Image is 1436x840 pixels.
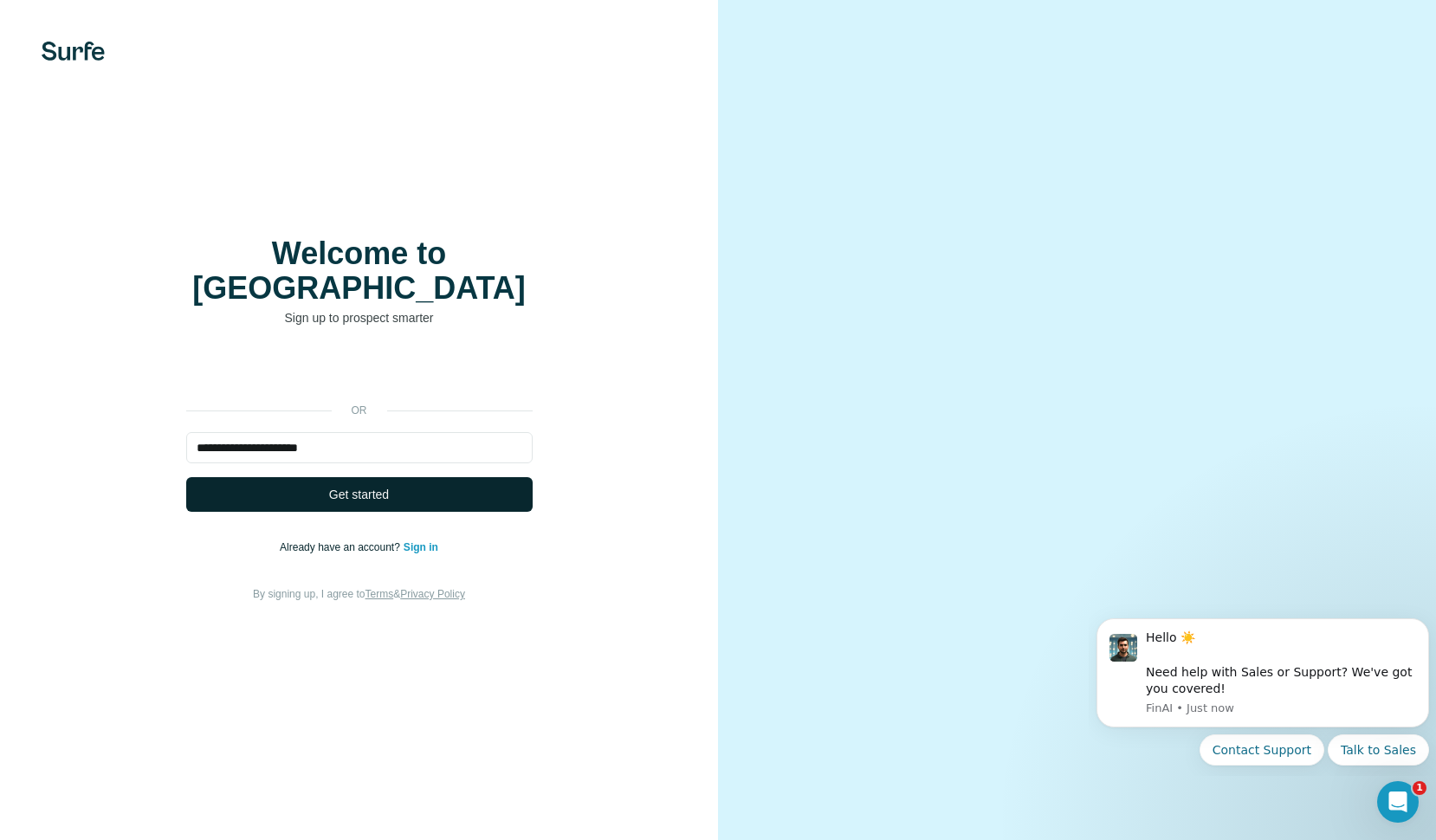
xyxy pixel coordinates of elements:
[186,309,533,326] p: Sign up to prospect smarter
[178,352,541,391] iframe: Sign in with Google Button
[1090,604,1436,776] iframe: Intercom notifications message
[404,541,438,553] a: Sign in
[280,541,404,553] span: Already have an account?
[329,486,389,503] span: Get started
[332,403,387,418] p: or
[186,477,533,512] button: Get started
[365,588,394,600] a: Terms
[400,588,465,600] a: Privacy Policy
[1413,781,1426,795] span: 1
[186,236,533,306] h1: Welcome to [GEOGRAPHIC_DATA]
[253,588,465,600] span: By signing up, I agree to &
[1377,781,1419,823] iframe: Intercom live chat
[42,42,105,61] img: Surfe's logo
